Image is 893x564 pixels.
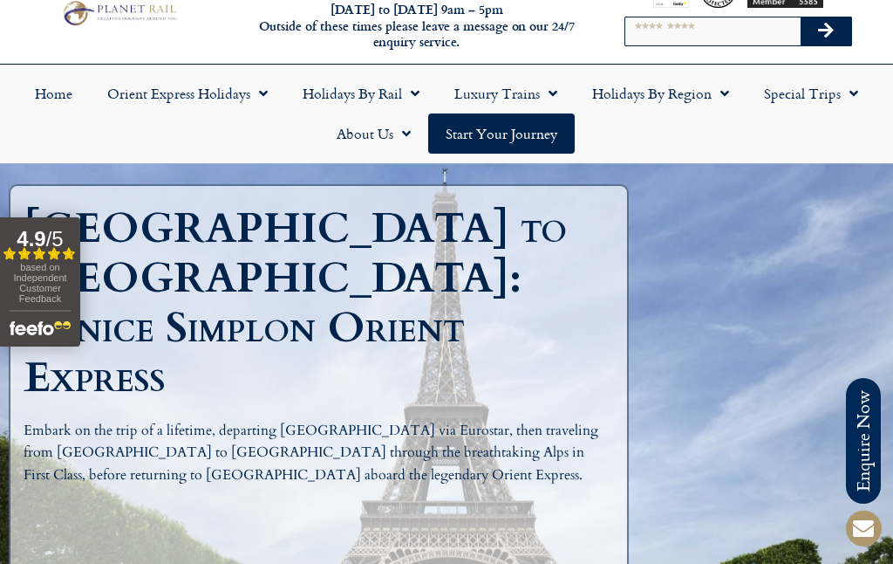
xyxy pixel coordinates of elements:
[24,203,601,402] h1: [GEOGRAPHIC_DATA] to [GEOGRAPHIC_DATA]: Venice Simplon Orient Express
[319,113,428,154] a: About Us
[17,73,90,113] a: Home
[437,73,575,113] a: Luxury Trains
[746,73,876,113] a: Special Trips
[801,17,851,45] button: Search
[242,2,591,51] h6: [DATE] to [DATE] 9am – 5pm Outside of these times please leave a message on our 24/7 enquiry serv...
[24,420,605,487] p: Embark on the trip of a lifetime, departing [GEOGRAPHIC_DATA] via Eurostar, then traveling from [...
[285,73,437,113] a: Holidays by Rail
[428,113,575,154] a: Start your Journey
[9,73,884,154] nav: Menu
[575,73,746,113] a: Holidays by Region
[90,73,285,113] a: Orient Express Holidays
